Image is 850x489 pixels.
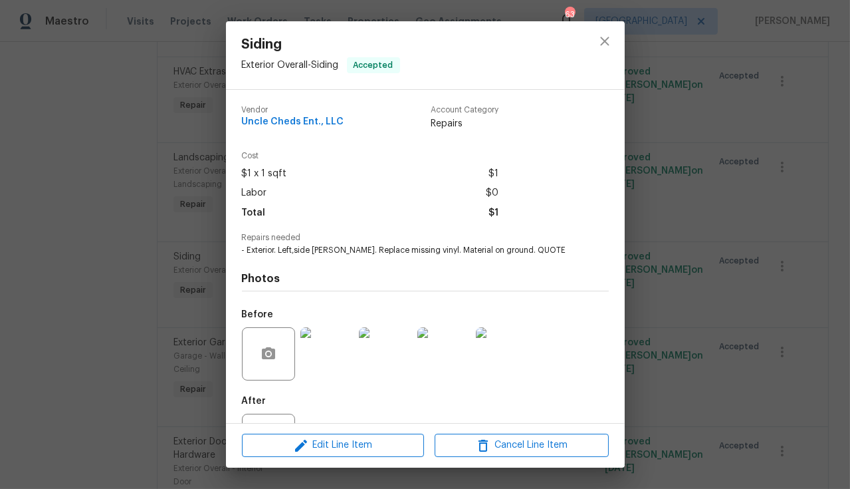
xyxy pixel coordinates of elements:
[488,164,498,184] span: $1
[246,437,420,454] span: Edit Line Item
[348,59,399,72] span: Accepted
[242,272,609,285] h4: Photos
[242,37,400,52] span: Siding
[242,434,424,457] button: Edit Line Item
[242,164,287,184] span: $1 x 1 sqft
[431,117,498,130] span: Repairs
[242,61,339,70] span: Exterior Overall - Siding
[242,310,274,319] h5: Before
[242,184,267,203] span: Labor
[242,204,266,223] span: Total
[242,397,266,406] h5: After
[431,106,498,114] span: Account Category
[242,117,344,127] span: Uncle Cheds Ent., LLC
[486,184,498,203] span: $0
[565,8,574,21] div: 63
[242,234,609,242] span: Repairs needed
[242,245,572,256] span: - Exterior. Left,side [PERSON_NAME]. Replace missing vinyl. Material on ground. QUOTE
[435,434,609,457] button: Cancel Line Item
[242,152,498,160] span: Cost
[488,204,498,223] span: $1
[242,106,344,114] span: Vendor
[589,25,621,57] button: close
[439,437,605,454] span: Cancel Line Item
